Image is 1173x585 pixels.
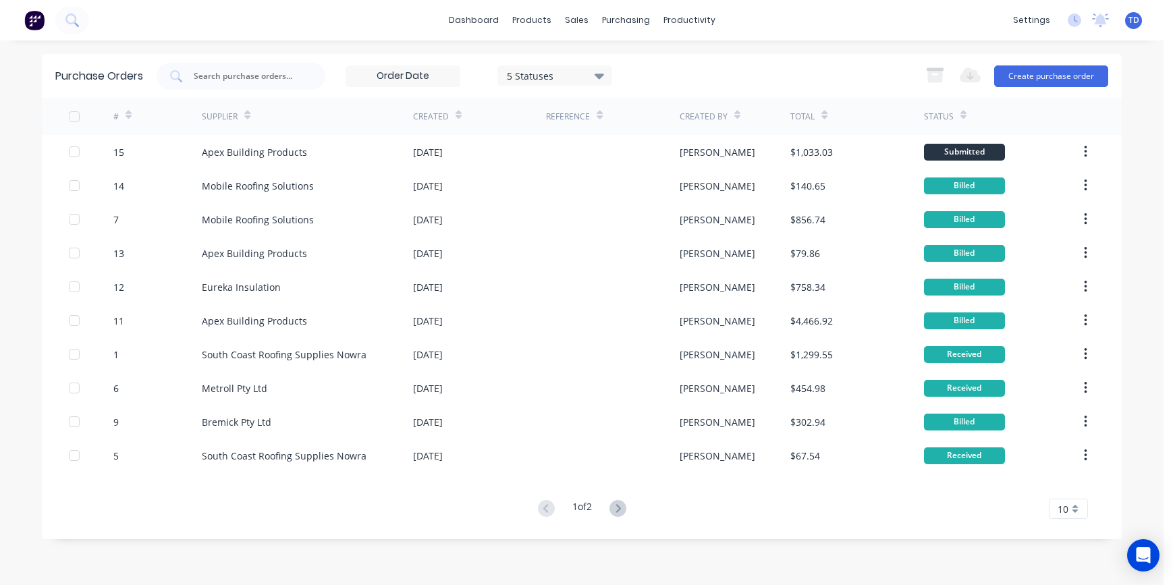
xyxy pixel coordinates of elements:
div: [PERSON_NAME] [680,280,755,294]
div: [DATE] [413,347,443,362]
div: [PERSON_NAME] [680,314,755,328]
div: Apex Building Products [202,314,307,328]
div: Open Intercom Messenger [1127,539,1160,572]
a: dashboard [442,10,506,30]
span: 10 [1058,502,1068,516]
div: [PERSON_NAME] [680,246,755,260]
div: 6 [113,381,119,395]
div: Eureka Insulation [202,280,281,294]
div: Received [924,380,1005,397]
div: [PERSON_NAME] [680,415,755,429]
div: Created By [680,111,728,123]
div: [DATE] [413,213,443,227]
div: $1,033.03 [790,145,833,159]
div: $79.86 [790,246,820,260]
div: [DATE] [413,449,443,463]
div: Apex Building Products [202,145,307,159]
div: 1 of 2 [572,499,592,519]
div: Submitted [924,144,1005,161]
div: [PERSON_NAME] [680,449,755,463]
input: Order Date [346,66,460,86]
div: purchasing [595,10,657,30]
div: 5 [113,449,119,463]
div: 7 [113,213,119,227]
div: South Coast Roofing Supplies Nowra [202,449,366,463]
div: Metroll Pty Ltd [202,381,267,395]
div: [PERSON_NAME] [680,145,755,159]
div: $856.74 [790,213,825,227]
div: South Coast Roofing Supplies Nowra [202,347,366,362]
div: Received [924,346,1005,363]
div: $454.98 [790,381,825,395]
div: [PERSON_NAME] [680,347,755,362]
div: [DATE] [413,246,443,260]
div: 15 [113,145,124,159]
div: Reference [546,111,590,123]
button: Create purchase order [994,65,1108,87]
div: Billed [924,177,1005,194]
div: settings [1006,10,1057,30]
div: 1 [113,347,119,362]
div: $1,299.55 [790,347,833,362]
div: # [113,111,119,123]
div: 13 [113,246,124,260]
div: $302.94 [790,415,825,429]
div: $758.34 [790,280,825,294]
div: 12 [113,280,124,294]
div: Purchase Orders [55,68,143,84]
div: $140.65 [790,179,825,193]
div: Billed [924,414,1005,430]
div: Status [924,111,954,123]
div: Total [790,111,815,123]
div: sales [558,10,595,30]
div: Bremick Pty Ltd [202,415,271,429]
div: Billed [924,211,1005,228]
div: [DATE] [413,415,443,429]
input: Search purchase orders... [192,69,304,83]
div: Mobile Roofing Solutions [202,179,314,193]
div: Billed [924,312,1005,329]
div: Billed [924,245,1005,262]
div: Created [413,111,449,123]
div: [DATE] [413,145,443,159]
div: [PERSON_NAME] [680,213,755,227]
div: Billed [924,279,1005,296]
div: $67.54 [790,449,820,463]
div: [DATE] [413,179,443,193]
div: [DATE] [413,381,443,395]
div: [PERSON_NAME] [680,381,755,395]
span: TD [1128,14,1139,26]
div: Apex Building Products [202,246,307,260]
div: $4,466.92 [790,314,833,328]
div: 5 Statuses [507,68,603,82]
div: Received [924,447,1005,464]
div: products [506,10,558,30]
div: 9 [113,415,119,429]
div: Mobile Roofing Solutions [202,213,314,227]
div: [DATE] [413,314,443,328]
div: productivity [657,10,722,30]
div: Supplier [202,111,238,123]
img: Factory [24,10,45,30]
div: 14 [113,179,124,193]
div: [DATE] [413,280,443,294]
div: [PERSON_NAME] [680,179,755,193]
div: 11 [113,314,124,328]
